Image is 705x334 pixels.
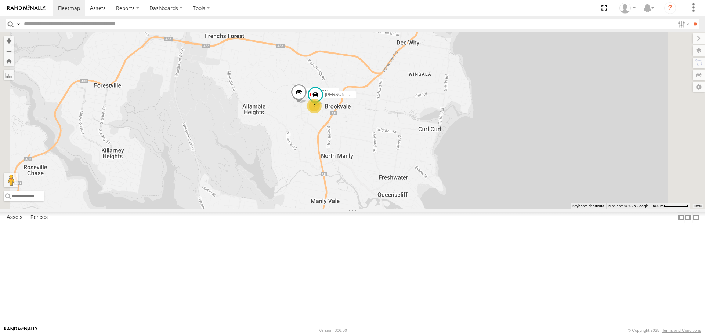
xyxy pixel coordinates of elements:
img: rand-logo.svg [7,5,46,11]
button: Zoom out [4,46,14,56]
button: Map scale: 500 m per 63 pixels [651,203,690,209]
div: Chris Bowden [617,3,638,14]
span: [PERSON_NAME] 51D [325,92,370,97]
a: Visit our Website [4,327,38,334]
button: Drag Pegman onto the map to open Street View [4,173,18,187]
button: Keyboard shortcuts [572,203,604,209]
label: Dock Summary Table to the Right [684,212,692,223]
span: [PERSON_NAME] - EJV 51C [308,89,366,95]
div: Version: 306.00 [319,328,347,333]
a: Terms (opens in new tab) [694,204,702,207]
div: © Copyright 2025 - [628,328,701,333]
label: Map Settings [693,82,705,92]
button: Zoom Home [4,56,14,66]
label: Search Query [15,19,21,29]
label: Assets [3,213,26,223]
i: ? [664,2,676,14]
label: Dock Summary Table to the Left [677,212,684,223]
span: Map data ©2025 Google [608,204,648,208]
span: 500 m [653,204,664,208]
button: Zoom in [4,36,14,46]
label: Measure [4,70,14,80]
label: Hide Summary Table [692,212,699,223]
label: Search Filter Options [675,19,691,29]
label: Fences [27,213,51,223]
a: Terms and Conditions [662,328,701,333]
div: 2 [307,99,322,113]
